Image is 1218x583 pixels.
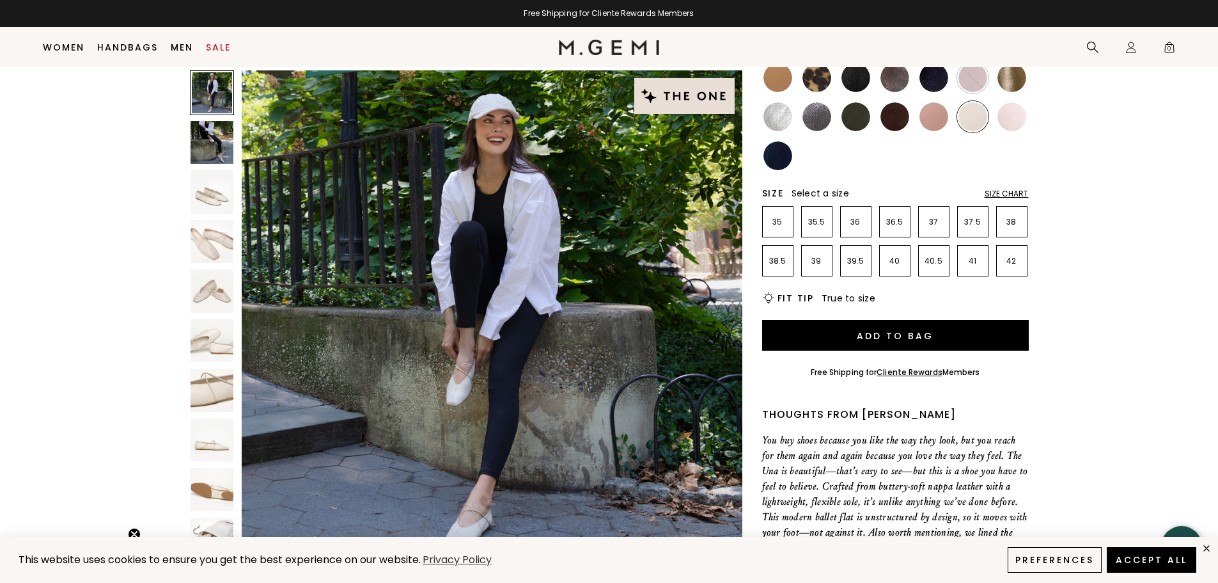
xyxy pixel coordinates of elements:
button: Add to Bag [762,320,1029,351]
a: Women [43,42,84,52]
img: Black [841,63,870,92]
img: The Una [191,518,234,561]
span: Select a size [792,187,849,200]
a: Men [171,42,193,52]
img: Antique Rose [919,102,948,131]
img: M.Gemi [559,40,659,55]
button: Accept All [1107,547,1196,573]
a: Privacy Policy (opens in a new tab) [421,552,494,568]
a: Sale [206,42,231,52]
img: Midnight Blue [919,63,948,92]
div: Free Shipping for Members [811,367,980,378]
p: 38 [997,217,1027,227]
p: 35 [763,217,793,227]
p: 40.5 [919,256,949,266]
p: 39.5 [841,256,871,266]
img: Light Tan [763,63,792,92]
a: Handbags [97,42,158,52]
img: The Una [191,468,234,511]
img: The One tag [634,78,734,114]
img: Cocoa [880,63,909,92]
img: The Una [191,170,234,214]
p: 36.5 [880,217,910,227]
img: Gold [997,63,1026,92]
img: The Una [191,121,234,164]
p: 37.5 [958,217,988,227]
img: The Una [191,319,234,363]
span: 0 [1163,44,1176,56]
div: Size Chart [985,189,1029,199]
img: Leopard Print [802,63,831,92]
img: The Una [242,70,742,571]
p: 37 [919,217,949,227]
img: Chocolate [880,102,909,131]
p: 40 [880,256,910,266]
img: The Una [191,369,234,412]
span: True to size [822,292,875,305]
div: Thoughts from [PERSON_NAME] [762,407,1029,422]
img: Burgundy [958,63,987,92]
p: 35.5 [802,217,832,227]
img: The Una [191,220,234,264]
p: 36 [841,217,871,227]
img: Silver [763,102,792,131]
p: 39 [802,256,832,266]
img: Ballerina Pink [997,102,1026,131]
h2: Size [762,188,784,198]
p: 41 [958,256,988,266]
span: This website uses cookies to ensure you get the best experience on our website. [19,552,421,567]
h2: Fit Tip [777,293,814,303]
img: The Una [191,269,234,313]
img: Gunmetal [802,102,831,131]
p: 38.5 [763,256,793,266]
button: Preferences [1008,547,1102,573]
button: Close teaser [128,528,141,541]
div: close [1201,543,1212,554]
img: Navy [763,141,792,170]
p: 42 [997,256,1027,266]
p: You buy shoes because you like the way they look, but you reach for them again and again because ... [762,433,1029,571]
img: The Una [191,419,234,462]
a: Cliente Rewards [877,367,942,378]
img: Ecru [958,102,987,131]
img: Military [841,102,870,131]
